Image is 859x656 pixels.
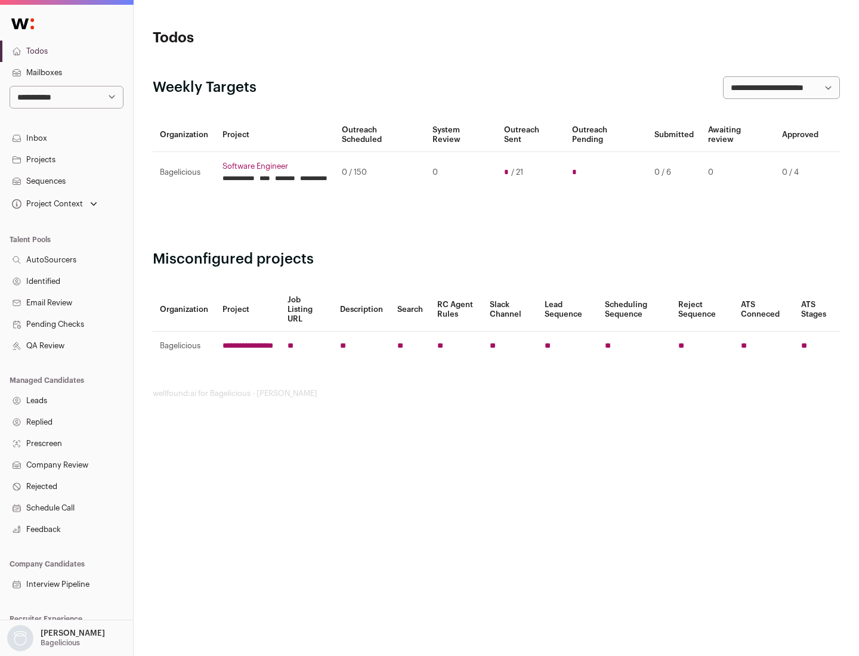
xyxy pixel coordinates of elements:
button: Open dropdown [5,625,107,651]
td: Bagelicious [153,332,215,361]
h2: Weekly Targets [153,78,257,97]
p: Bagelicious [41,638,80,648]
td: 0 [425,152,496,193]
th: ATS Conneced [734,288,793,332]
td: Bagelicious [153,152,215,193]
th: Awaiting review [701,118,775,152]
td: 0 / 6 [647,152,701,193]
td: 0 / 150 [335,152,425,193]
th: ATS Stages [794,288,840,332]
button: Open dropdown [10,196,100,212]
th: Outreach Sent [497,118,566,152]
th: Scheduling Sequence [598,288,671,332]
th: Submitted [647,118,701,152]
div: Project Context [10,199,83,209]
th: Job Listing URL [280,288,333,332]
td: 0 [701,152,775,193]
img: nopic.png [7,625,33,651]
th: Organization [153,288,215,332]
p: [PERSON_NAME] [41,629,105,638]
h2: Misconfigured projects [153,250,840,269]
span: / 21 [511,168,523,177]
th: RC Agent Rules [430,288,482,332]
footer: wellfound:ai for Bagelicious - [PERSON_NAME] [153,389,840,398]
th: Lead Sequence [537,288,598,332]
th: Reject Sequence [671,288,734,332]
th: Approved [775,118,826,152]
td: 0 / 4 [775,152,826,193]
th: Project [215,118,335,152]
th: Outreach Scheduled [335,118,425,152]
th: Search [390,288,430,332]
h1: Todos [153,29,382,48]
th: Slack Channel [483,288,537,332]
th: System Review [425,118,496,152]
a: Software Engineer [223,162,327,171]
img: Wellfound [5,12,41,36]
th: Project [215,288,280,332]
th: Outreach Pending [565,118,647,152]
th: Organization [153,118,215,152]
th: Description [333,288,390,332]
